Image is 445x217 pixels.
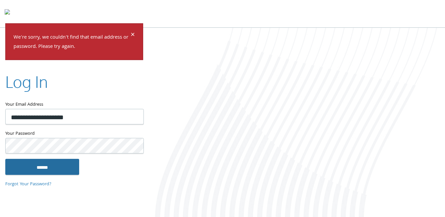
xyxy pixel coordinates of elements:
h2: Log In [5,71,48,93]
p: We're sorry, we couldn't find that email address or password. Please try again. [14,33,130,52]
label: Your Password [5,130,143,138]
button: Dismiss alert [131,31,135,39]
span: × [131,29,135,42]
a: Forgot Your Password? [5,180,51,188]
img: todyl-logo-dark.svg [5,7,10,20]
